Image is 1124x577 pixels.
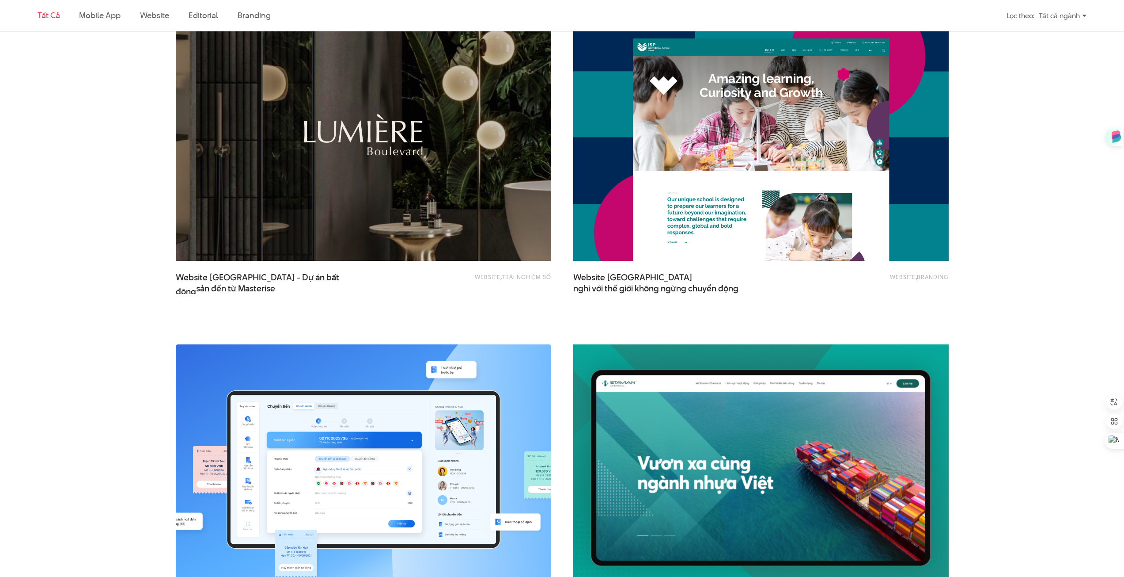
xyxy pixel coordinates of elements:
[573,272,750,294] a: Website [GEOGRAPHIC_DATA]nghi với thế giới không ngừng chuyển động
[917,273,949,281] a: Branding
[189,10,218,21] a: Editorial
[176,272,352,294] span: Website [GEOGRAPHIC_DATA] - Dự án bất động
[196,283,275,294] span: sản đến từ Masterise
[573,9,949,261] img: Thiết kế WebsiteTrường Quốc tế Westlink
[176,9,551,261] img: Website Lumiere Boulevard dự án bất động sản
[890,273,916,281] a: Website
[799,272,949,290] div: ,
[140,10,169,21] a: Website
[573,272,750,294] span: Website [GEOGRAPHIC_DATA]
[573,283,738,294] span: nghi với thế giới không ngừng chuyển động
[502,273,551,281] a: Trải nghiệm số
[475,273,500,281] a: Website
[176,272,352,294] a: Website [GEOGRAPHIC_DATA] - Dự án bất độngsản đến từ Masterise
[238,10,270,21] a: Branding
[401,272,551,290] div: ,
